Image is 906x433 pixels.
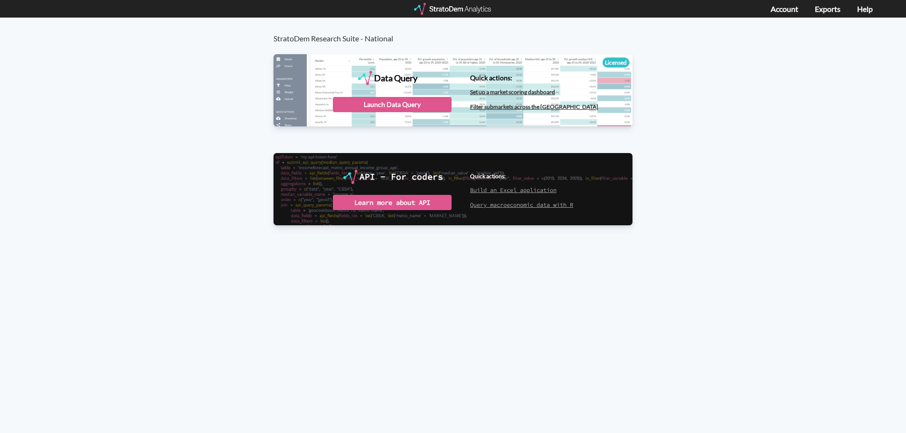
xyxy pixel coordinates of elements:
a: Build an Excel application [470,186,557,193]
a: Filter submarkets across the [GEOGRAPHIC_DATA] [470,103,598,110]
div: Data Query [374,71,417,85]
h4: Quick actions: [470,173,573,179]
a: Account [771,4,798,13]
a: Query macroeconomic data with R [470,201,573,208]
h3: StratoDem Research Suite - National [274,18,642,43]
a: Exports [815,4,840,13]
div: API - For coders [359,170,443,184]
h4: Quick actions: [470,74,598,81]
a: Help [857,4,873,13]
div: Learn more about API [333,195,452,210]
div: Launch Data Query [333,97,452,112]
a: Set up a market scoring dashboard [470,88,555,96]
div: Licensed [603,58,629,67]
